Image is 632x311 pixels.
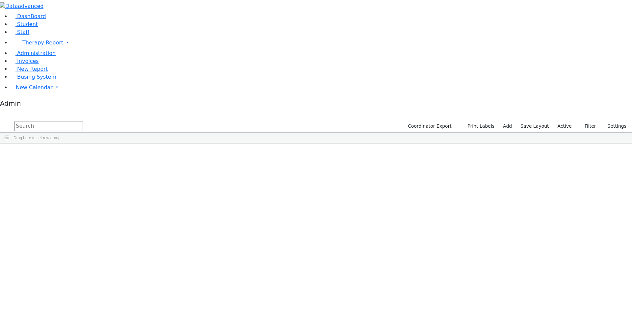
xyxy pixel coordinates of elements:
[460,121,497,131] button: Print Labels
[11,36,632,49] a: Therapy Report
[500,121,515,131] a: Add
[404,121,455,131] button: Coordinator Export
[22,39,63,46] span: Therapy Report
[17,13,46,19] span: DashBoard
[11,21,38,27] a: Student
[16,84,53,91] span: New Calendar
[17,66,48,72] span: New Report
[14,121,83,131] input: Search
[11,81,632,94] a: New Calendar
[11,58,39,64] a: Invoices
[17,29,29,35] span: Staff
[13,136,63,140] span: Drag here to set row groups
[17,50,56,56] span: Administration
[17,74,56,80] span: Busing System
[11,66,48,72] a: New Report
[17,58,39,64] span: Invoices
[517,121,552,131] button: Save Layout
[17,21,38,27] span: Student
[599,121,629,131] button: Settings
[576,121,599,131] button: Filter
[11,13,46,19] a: DashBoard
[11,74,56,80] a: Busing System
[555,121,575,131] label: Active
[11,29,29,35] a: Staff
[11,50,56,56] a: Administration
